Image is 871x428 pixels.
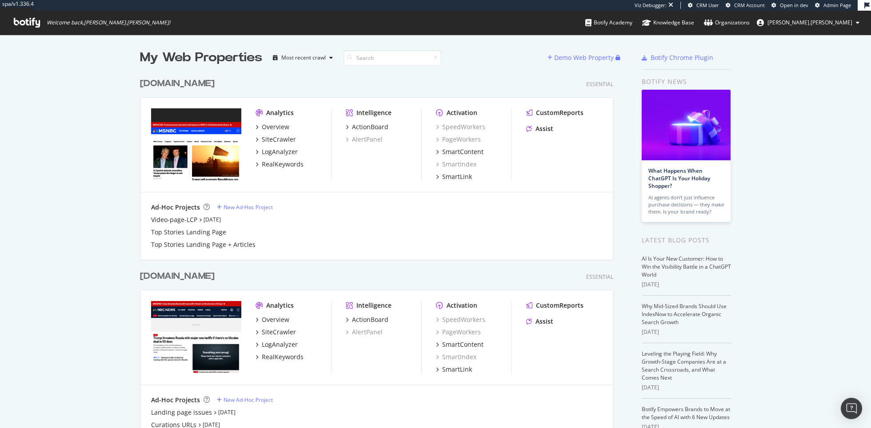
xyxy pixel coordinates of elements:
div: Analytics [266,108,294,117]
button: Most recent crawl [269,51,336,65]
img: nbcnews.com [151,301,241,373]
div: SmartLink [442,172,472,181]
div: Activation [447,301,477,310]
a: Demo Web Property [547,54,615,61]
div: Activation [447,108,477,117]
a: Top Stories Landing Page + Articles [151,240,256,249]
a: New Ad-Hoc Project [217,203,273,211]
a: Botify Empowers Brands to Move at the Speed of AI with 6 New Updates [642,405,730,421]
a: SpeedWorkers [436,315,485,324]
span: Welcome back, [PERSON_NAME].[PERSON_NAME] ! [47,19,170,26]
div: Botify news [642,77,731,87]
div: Overview [262,123,289,131]
div: CustomReports [536,301,583,310]
a: SmartIndex [436,353,476,361]
div: CustomReports [536,108,583,117]
a: Video-page-LCP [151,215,197,224]
a: AI Is Your New Customer: How to Win the Visibility Battle in a ChatGPT World [642,255,731,278]
div: Assist [535,317,553,326]
div: SiteCrawler [262,135,296,144]
a: What Happens When ChatGPT Is Your Holiday Shopper? [648,167,710,190]
div: ActionBoard [352,123,388,131]
a: SmartLink [436,365,472,374]
img: What Happens When ChatGPT Is Your Holiday Shopper? [642,90,731,160]
div: Botify Academy [585,18,632,27]
a: SmartLink [436,172,472,181]
div: Analytics [266,301,294,310]
a: CustomReports [526,108,583,117]
span: Open in dev [780,2,808,8]
div: RealKeywords [262,353,304,361]
div: Ad-Hoc Projects [151,203,200,212]
a: SmartIndex [436,160,476,169]
a: LogAnalyzer [256,340,298,349]
div: SmartContent [442,340,483,349]
div: [DATE] [642,281,731,289]
a: Leveling the Playing Field: Why Growth-Stage Companies Are at a Search Crossroads, and What Comes... [642,350,726,381]
a: Overview [256,315,289,324]
a: Botify Chrome Plugin [642,53,713,62]
div: Botify Chrome Plugin [651,53,713,62]
div: RealKeywords [262,160,304,169]
div: My Web Properties [140,49,262,67]
a: Overview [256,123,289,131]
a: ActionBoard [346,315,388,324]
a: Why Mid-Sized Brands Should Use IndexNow to Accelerate Organic Search Growth [642,302,727,326]
a: Assist [526,317,553,326]
span: Admin Page [823,2,851,8]
div: New Ad-Hoc Project [224,203,273,211]
div: [DATE] [642,384,731,392]
span: CRM Account [734,2,765,8]
div: SmartContent [442,147,483,156]
div: SmartLink [442,365,472,374]
a: Landing page issues [151,408,212,417]
a: CustomReports [526,301,583,310]
a: Botify Academy [585,11,632,35]
a: SiteCrawler [256,135,296,144]
a: New Ad-Hoc Project [217,396,273,404]
a: RealKeywords [256,353,304,361]
a: Open in dev [771,2,808,9]
a: PageWorkers [436,328,481,337]
a: AlertPanel [346,135,383,144]
div: [DOMAIN_NAME] [140,270,215,283]
div: Intelligence [356,108,392,117]
div: Intelligence [356,301,392,310]
div: LogAnalyzer [262,340,298,349]
div: Organizations [704,18,750,27]
a: SmartContent [436,147,483,156]
a: Top Stories Landing Page [151,228,226,237]
a: Assist [526,124,553,133]
div: SiteCrawler [262,328,296,337]
a: SpeedWorkers [436,123,485,131]
a: [DATE] [218,408,236,416]
div: Viz Debugger: [635,2,667,9]
a: PageWorkers [436,135,481,144]
a: Organizations [704,11,750,35]
div: Essential [586,80,613,88]
a: AlertPanel [346,328,383,337]
a: [DOMAIN_NAME] [140,77,218,90]
a: [DOMAIN_NAME] [140,270,218,283]
div: [DATE] [642,328,731,336]
div: Latest Blog Posts [642,235,731,245]
a: CRM Account [726,2,765,9]
div: Most recent crawl [281,55,326,60]
div: Demo Web Property [554,53,614,62]
a: [DATE] [204,216,221,223]
span: ryan.flanagan [767,19,852,26]
a: Knowledge Base [642,11,694,35]
div: Assist [535,124,553,133]
div: Ad-Hoc Projects [151,396,200,404]
div: LogAnalyzer [262,147,298,156]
